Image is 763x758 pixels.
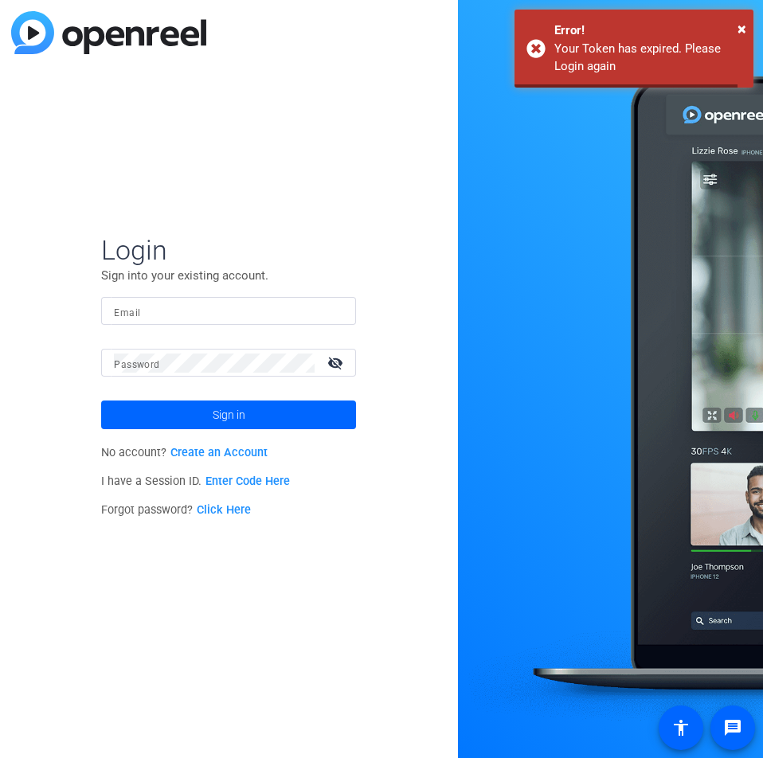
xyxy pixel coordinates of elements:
input: Enter Email Address [114,302,343,321]
mat-label: Email [114,307,140,318]
p: Sign into your existing account. [101,267,356,284]
mat-icon: accessibility [671,718,691,737]
div: Your Token has expired. Please Login again [554,40,741,76]
span: × [738,19,746,38]
span: Forgot password? [101,503,251,517]
span: Login [101,233,356,267]
a: Create an Account [170,446,268,459]
mat-icon: visibility_off [318,351,356,374]
button: Close [738,17,746,41]
button: Sign in [101,400,356,429]
mat-label: Password [114,359,159,370]
div: Error! [554,21,741,40]
span: I have a Session ID. [101,475,290,488]
span: No account? [101,446,268,459]
a: Enter Code Here [205,475,290,488]
img: blue-gradient.svg [11,11,206,54]
a: Click Here [197,503,251,517]
span: Sign in [213,395,245,435]
mat-icon: message [723,718,742,737]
